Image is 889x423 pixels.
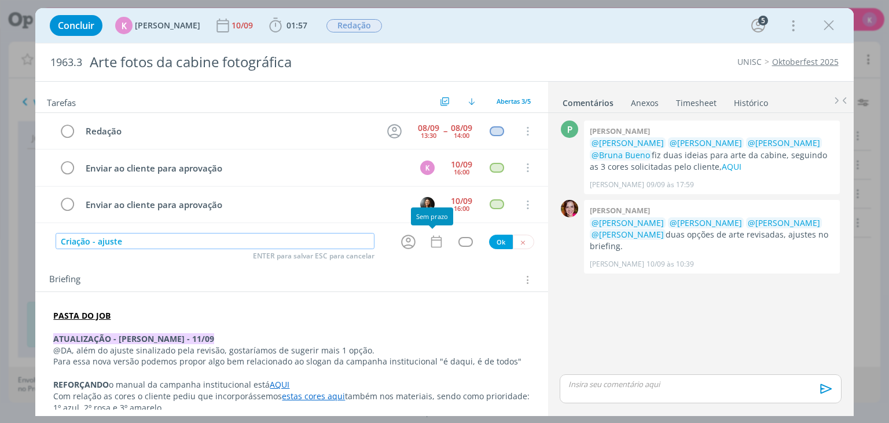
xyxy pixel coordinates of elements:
[561,121,578,138] div: P
[592,137,664,148] span: @[PERSON_NAME]
[454,169,469,175] div: 16:00
[135,21,200,30] span: [PERSON_NAME]
[733,92,769,109] a: Histórico
[670,217,742,228] span: @[PERSON_NAME]
[561,200,578,217] img: B
[270,379,289,390] a: AQUI
[772,56,839,67] a: Oktoberfest 2025
[232,21,255,30] div: 10/09
[675,92,717,109] a: Timesheet
[53,345,530,356] p: @DA, além do ajuste sinalizado pela revisão, gostaríamos de sugerir mais 1 opção.
[670,137,742,148] span: @[PERSON_NAME]
[454,132,469,138] div: 14:00
[592,217,664,228] span: @[PERSON_NAME]
[47,94,76,108] span: Tarefas
[421,132,436,138] div: 13:30
[53,356,530,367] p: Para essa nova versão podemos propor algo bem relacionado ao slogan da campanha institucional "é ...
[419,159,436,176] button: K
[53,333,214,344] strong: ATUALIZAÇÃO - [PERSON_NAME] - 11/09
[497,97,531,105] span: Abertas 3/5
[115,17,133,34] div: K
[53,391,530,414] p: Com relação as cores o cliente pediu que incorporássemos também nos materiais, sendo como priorid...
[646,180,694,190] span: 09/09 às 17:59
[282,391,345,402] a: estas cores aqui
[443,127,447,135] span: --
[722,161,741,172] a: AQUI
[590,180,644,190] p: [PERSON_NAME]
[468,98,475,105] img: arrow-down.svg
[85,48,505,76] div: Arte fotos da cabine fotográfica
[562,92,614,109] a: Comentários
[749,16,767,35] button: 5
[326,19,383,33] button: Redação
[590,137,834,173] p: fiz duas ideias para arte da cabine, seguindo as 3 cores solicitadas pelo cliente,
[489,235,513,249] button: Ok
[35,8,853,416] div: dialog
[419,196,436,213] button: B
[646,259,694,269] span: 10/09 às 10:39
[418,124,439,132] div: 08/09
[420,161,435,175] div: K
[326,19,382,32] span: Redação
[451,197,472,205] div: 10/09
[50,15,102,36] button: Concluir
[53,310,111,321] a: PASTA DO JOB
[748,137,820,148] span: @[PERSON_NAME]
[411,207,453,225] div: Sem prazo
[115,17,200,34] button: K[PERSON_NAME]
[631,97,659,109] div: Anexos
[590,205,650,216] b: [PERSON_NAME]
[53,379,530,391] p: o manual da campanha institucional está
[58,21,94,30] span: Concluir
[590,259,644,269] p: [PERSON_NAME]
[80,161,409,176] div: Enviar ao cliente para aprovação
[50,56,82,69] span: 1963.3
[253,251,374,261] span: ENTER para salvar ESC para cancelar
[266,16,310,35] button: 01:57
[80,124,376,138] div: Redação
[592,229,664,240] span: @[PERSON_NAME]
[80,198,409,212] div: Enviar ao cliente para aprovação
[758,16,768,25] div: 5
[49,272,80,287] span: Briefing
[737,56,762,67] a: UNISC
[590,126,650,136] b: [PERSON_NAME]
[451,124,472,132] div: 08/09
[590,217,834,253] p: duas opções de arte revisadas, ajustes no briefing.
[451,161,472,169] div: 10/09
[286,20,307,31] span: 01:57
[420,197,435,211] img: B
[53,379,109,390] strong: REFORÇANDO
[748,217,820,228] span: @[PERSON_NAME]
[592,149,650,161] span: @Bruna Bueno
[454,205,469,211] div: 16:00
